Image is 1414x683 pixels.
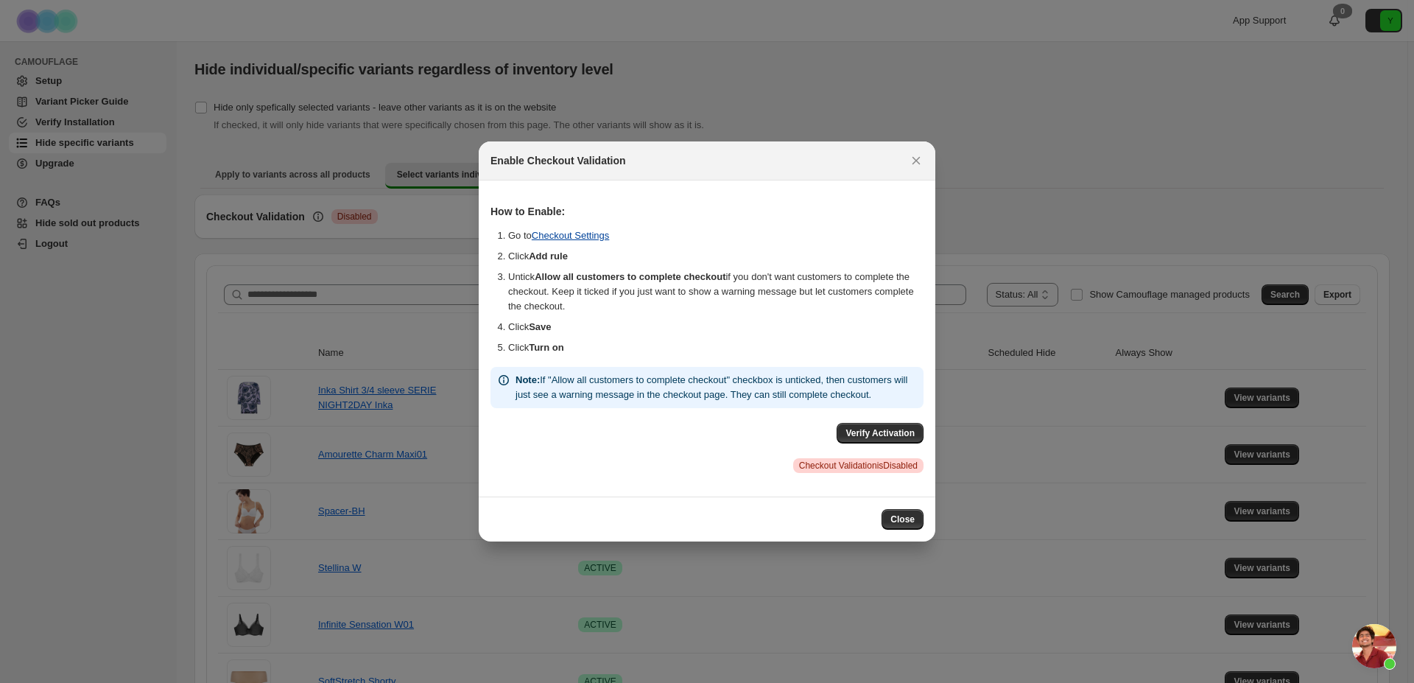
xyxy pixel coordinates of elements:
h3: How to Enable: [490,204,924,219]
button: Close [906,150,926,171]
b: Allow all customers to complete checkout [535,271,725,282]
li: Untick if you don't want customers to complete the checkout. Keep it ticked if you just want to s... [508,270,924,314]
li: Click [508,320,924,335]
b: Turn on [529,342,563,353]
span: Close [890,514,915,525]
button: Close [882,509,924,530]
strong: Note: [516,374,540,385]
span: Verify Activation [845,427,915,439]
h2: Enable Checkout Validation [490,153,626,168]
li: Click [508,249,924,264]
li: Click [508,340,924,355]
a: Checkout Settings [532,230,610,241]
button: Verify Activation [837,423,924,444]
b: Add rule [529,251,568,262]
p: If "Allow all customers to complete checkout" checkbox is unticked, then customers will just see ... [516,373,918,402]
span: Checkout Validation is Disabled [799,460,918,472]
li: Go to [508,228,924,243]
div: Chat öffnen [1352,624,1396,668]
b: Save [529,321,551,332]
